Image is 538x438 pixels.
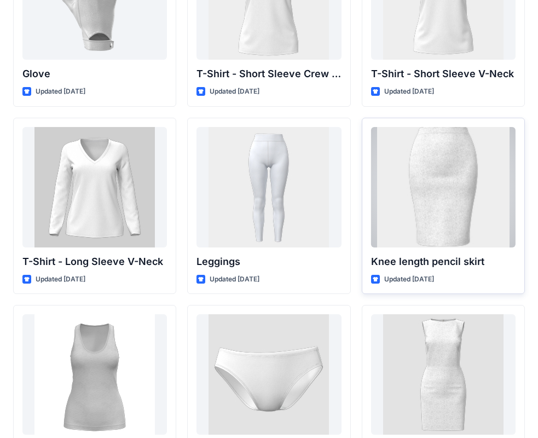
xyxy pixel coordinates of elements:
[22,254,167,269] p: T-Shirt - Long Sleeve V-Neck
[36,274,85,285] p: Updated [DATE]
[371,66,516,82] p: T-Shirt - Short Sleeve V-Neck
[22,127,167,247] a: T-Shirt - Long Sleeve V-Neck
[371,314,516,435] a: Midi dress
[22,66,167,82] p: Glove
[22,314,167,435] a: Basic tank top
[371,127,516,247] a: Knee length pencil skirt
[371,254,516,269] p: Knee length pencil skirt
[210,274,259,285] p: Updated [DATE]
[384,86,434,97] p: Updated [DATE]
[384,274,434,285] p: Updated [DATE]
[210,86,259,97] p: Updated [DATE]
[36,86,85,97] p: Updated [DATE]
[196,314,341,435] a: Briefs
[196,66,341,82] p: T-Shirt - Short Sleeve Crew Neck
[196,254,341,269] p: Leggings
[196,127,341,247] a: Leggings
